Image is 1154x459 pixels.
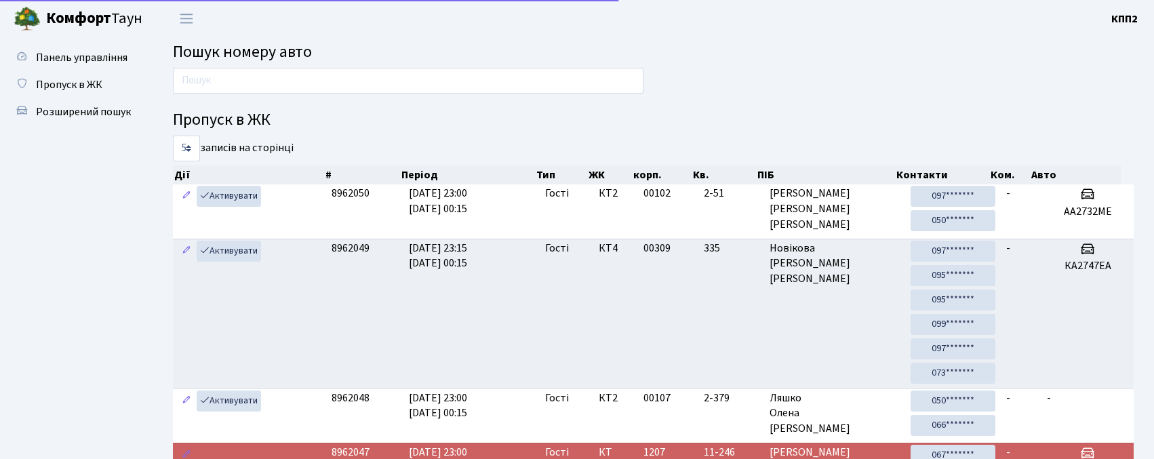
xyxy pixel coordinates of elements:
span: - [1047,391,1051,405]
h5: AA2732ME [1047,205,1128,218]
a: Редагувати [178,391,195,412]
span: [DATE] 23:15 [DATE] 00:15 [409,241,467,271]
b: Комфорт [46,7,111,29]
span: Новікова [PERSON_NAME] [PERSON_NAME] [770,241,900,287]
th: ЖК [587,165,632,184]
span: [DATE] 23:00 [DATE] 00:15 [409,391,467,421]
span: Пошук номеру авто [173,40,312,64]
span: - [1006,241,1010,256]
span: КТ2 [599,186,633,201]
span: КТ2 [599,391,633,406]
h4: Пропуск в ЖК [173,111,1134,130]
span: КТ4 [599,241,633,256]
th: Тип [535,165,588,184]
th: Дії [173,165,324,184]
span: [PERSON_NAME] [PERSON_NAME] [PERSON_NAME] [770,186,900,233]
span: 8962049 [332,241,370,256]
span: 00107 [643,391,671,405]
span: Ляшко Олена [PERSON_NAME] [770,391,900,437]
th: Період [400,165,535,184]
span: 335 [704,241,759,256]
span: 2-379 [704,391,759,406]
a: Пропуск в ЖК [7,71,142,98]
span: 00102 [643,186,671,201]
a: Панель управління [7,44,142,71]
span: Панель управління [36,50,127,65]
b: КПП2 [1111,12,1138,26]
th: корп. [632,165,692,184]
select: записів на сторінці [173,136,200,161]
th: # [324,165,400,184]
span: 00309 [643,241,671,256]
th: Ком. [989,165,1030,184]
img: logo.png [14,5,41,33]
span: Пропуск в ЖК [36,77,102,92]
span: Гості [545,241,569,256]
span: Таун [46,7,142,31]
a: Редагувати [178,241,195,262]
a: Активувати [197,241,261,262]
span: - [1006,186,1010,201]
span: [DATE] 23:00 [DATE] 00:15 [409,186,467,216]
th: Контакти [895,165,989,184]
th: ПІБ [756,165,895,184]
button: Переключити навігацію [170,7,203,30]
th: Авто [1030,165,1121,184]
span: Гості [545,391,569,406]
a: Редагувати [178,186,195,207]
span: 8962050 [332,186,370,201]
th: Кв. [692,165,756,184]
span: Розширений пошук [36,104,131,119]
span: 2-51 [704,186,759,201]
a: КПП2 [1111,11,1138,27]
span: Гості [545,186,569,201]
h5: КА2747ЕА [1047,260,1128,273]
a: Активувати [197,391,261,412]
span: 8962048 [332,391,370,405]
label: записів на сторінці [173,136,294,161]
a: Активувати [197,186,261,207]
input: Пошук [173,68,643,94]
a: Розширений пошук [7,98,142,125]
span: - [1006,391,1010,405]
